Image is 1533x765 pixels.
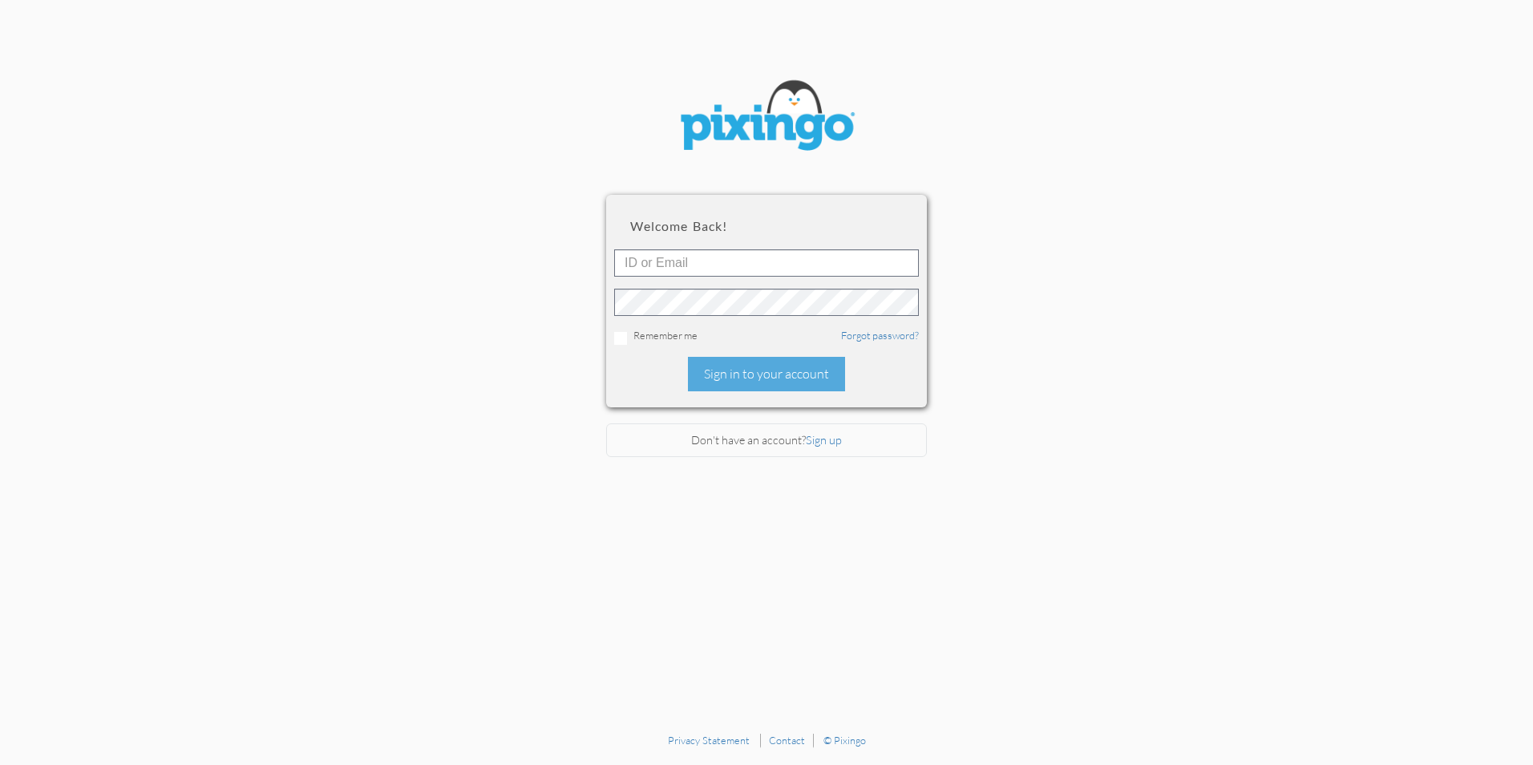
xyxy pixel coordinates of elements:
h2: Welcome back! [630,219,903,233]
a: Forgot password? [841,329,919,342]
a: Sign up [806,433,842,447]
a: © Pixingo [823,734,866,747]
img: pixingo logo [670,72,863,163]
div: Remember me [614,328,919,345]
input: ID or Email [614,249,919,277]
div: Don't have an account? [606,423,927,458]
a: Privacy Statement [668,734,750,747]
div: Sign in to your account [688,357,845,391]
a: Contact [769,734,805,747]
